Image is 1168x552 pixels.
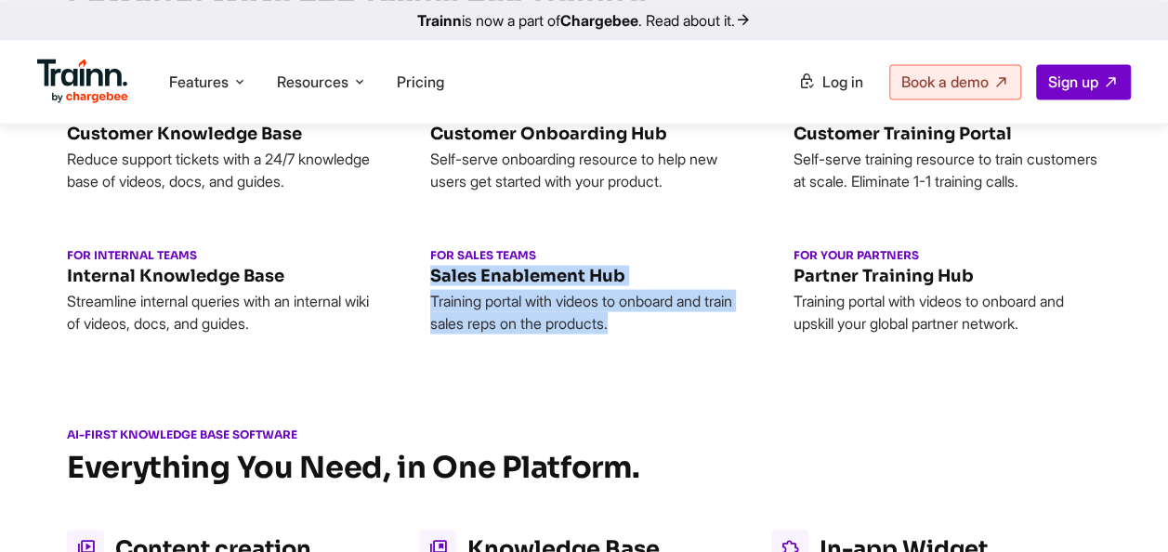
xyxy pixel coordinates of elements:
p: Reduce support tickets with a 24/7 knowledge base of videos, docs, and guides. [67,147,374,191]
a: Pricing [397,72,444,91]
h6: FOR YOUR PARTNERS [794,247,1101,261]
h3: Customer Training Portal [794,123,1101,143]
h6: FOR SALES TEAMS [430,247,738,261]
h2: Everything You Need, in One Platform. [67,448,652,485]
h3: Customer Onboarding Hub [430,123,738,143]
iframe: Chat Widget [1075,463,1168,552]
h3: Customer Knowledge Base [67,123,374,143]
span: Book a demo [901,72,989,91]
p: Training portal with videos to onboard and train sales reps on the products. [430,289,738,334]
b: Chargebee [560,11,638,30]
p: Streamline internal queries with an internal wiki of videos, docs, and guides. [67,289,374,334]
h3: Sales Enablement Hub [430,265,738,285]
p: Training portal with videos to onboard and upskill your global partner network. [794,289,1101,334]
p: Self-serve onboarding resource to help new users get started with your product. [430,147,738,191]
b: Trainn [417,11,462,30]
span: Sign up [1048,72,1098,91]
span: Log in [822,72,863,91]
p: Self-serve training resource to train customers at scale. Eliminate 1-1 training calls. [794,147,1101,191]
span: Features [169,72,229,92]
h3: Partner Training Hub [794,265,1101,285]
h6: FOR INTERNAL TEAMS [67,247,374,261]
img: Trainn Logo [37,59,128,103]
a: Log in [787,65,874,99]
h6: AI-FIRST KNOWLEDGE BASE SOFTWARE [67,427,652,440]
a: Book a demo [889,64,1021,99]
a: Sign up [1036,64,1131,99]
h3: Internal Knowledge Base [67,265,374,285]
span: Resources [277,72,348,92]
